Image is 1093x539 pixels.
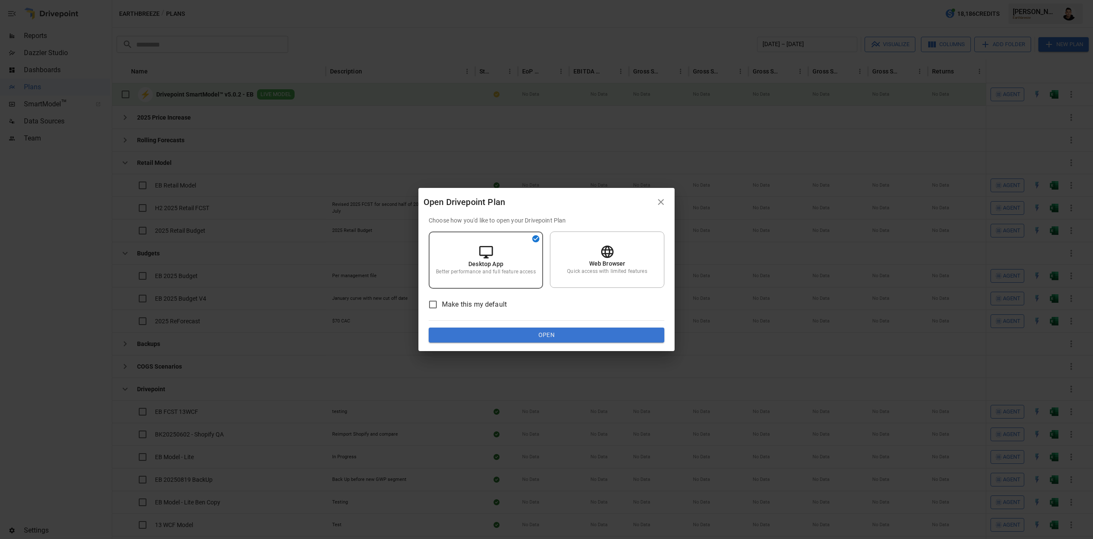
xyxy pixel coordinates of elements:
div: Open Drivepoint Plan [424,195,652,209]
p: Choose how you'd like to open your Drivepoint Plan [429,216,664,225]
p: Quick access with limited features [567,268,647,275]
p: Better performance and full feature access [436,268,535,275]
p: Desktop App [468,260,503,268]
span: Make this my default [442,299,507,310]
p: Web Browser [589,259,625,268]
button: Open [429,328,664,343]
